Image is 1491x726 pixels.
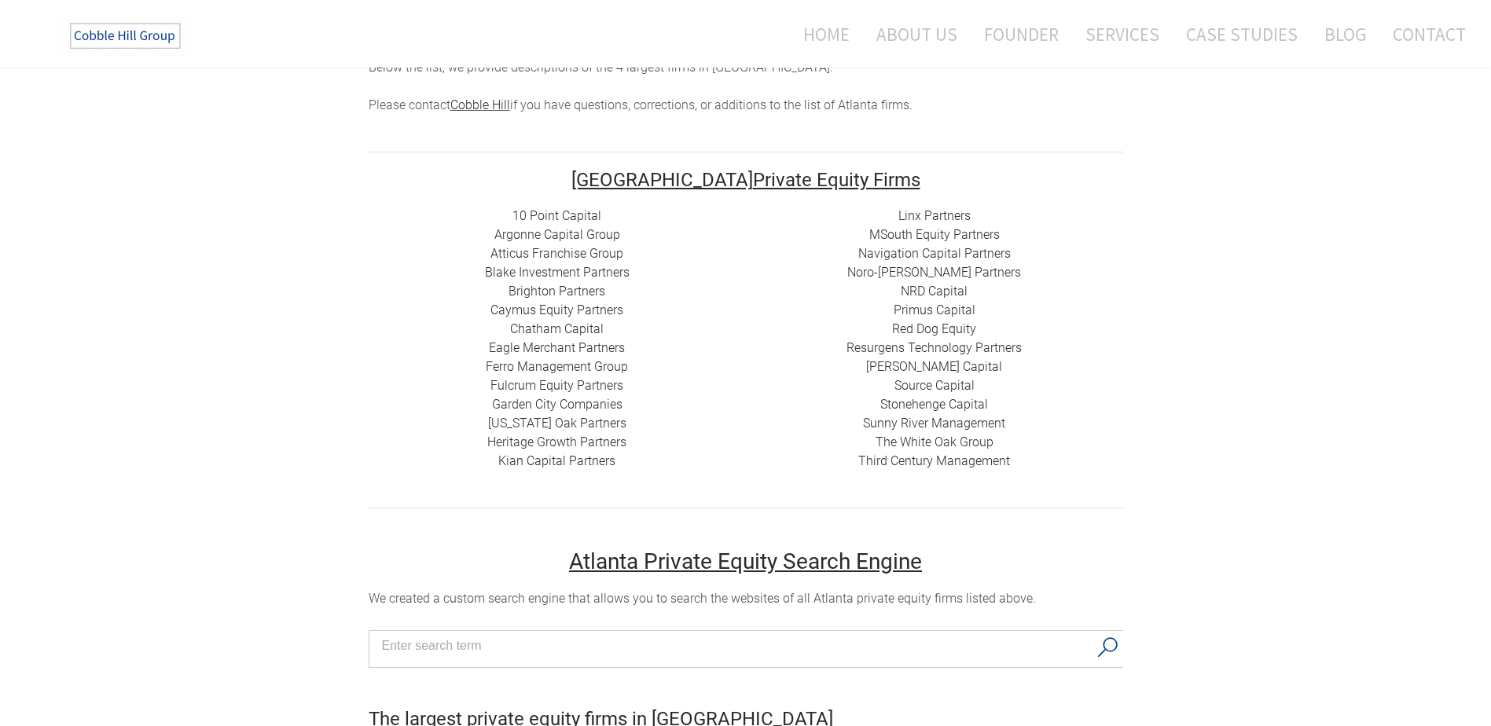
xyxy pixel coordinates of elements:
a: Founder [972,13,1071,55]
a: ​Kian Capital Partners [498,453,615,468]
a: Garden City Companies [492,397,622,412]
a: Source Capital [894,378,975,393]
u: Atlanta Private Equity Search Engine [569,548,922,574]
a: Blog [1313,13,1378,55]
div: ​ [746,207,1123,471]
a: Navigation Capital Partners [858,246,1011,261]
a: Case Studies [1174,13,1309,55]
font: [GEOGRAPHIC_DATA] [571,169,753,191]
img: The Cobble Hill Group LLC [60,16,193,56]
font: Private Equity Firms [571,169,920,191]
a: Eagle Merchant Partners [489,340,625,355]
a: The White Oak Group [876,434,993,449]
a: Fulcrum Equity Partners​​ [490,378,623,393]
a: Ferro Management Group [486,359,628,374]
a: Atticus Franchise Group [490,246,623,261]
a: [US_STATE] Oak Partners [488,416,626,431]
a: Blake Investment Partners [485,265,630,280]
a: Chatham Capital [510,321,604,336]
a: About Us [865,13,969,55]
a: Linx Partners [898,208,971,223]
a: Primus Capital [894,302,975,317]
a: Sunny River Management [863,416,1005,431]
a: Third Century Management [858,453,1010,468]
a: MSouth Equity Partners [869,227,1000,242]
a: ​Resurgens Technology Partners [846,340,1022,355]
a: Caymus Equity Partners [490,302,623,317]
div: We created a custom search engine that allows you to search the websites of all Atlanta private e... [369,589,1123,608]
a: Stonehenge Capital [880,397,988,412]
input: Search input [382,634,1089,658]
button: Search [1092,631,1124,664]
a: Services [1074,13,1171,55]
a: Argonne Capital Group [494,227,620,242]
a: Home [780,13,861,55]
a: Red Dog Equity [892,321,976,336]
a: Noro-[PERSON_NAME] Partners [847,265,1021,280]
span: Please contact if you have questions, corrections, or additions to the list of Atlanta firms. [369,97,913,112]
a: Heritage Growth Partners [487,434,626,449]
a: NRD Capital [901,284,968,299]
a: Cobble Hill [450,97,510,112]
a: [PERSON_NAME] Capital [866,359,1002,374]
a: Brighton Partners [509,284,605,299]
a: Contact [1381,13,1466,55]
a: 10 Point Capital [512,208,601,223]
